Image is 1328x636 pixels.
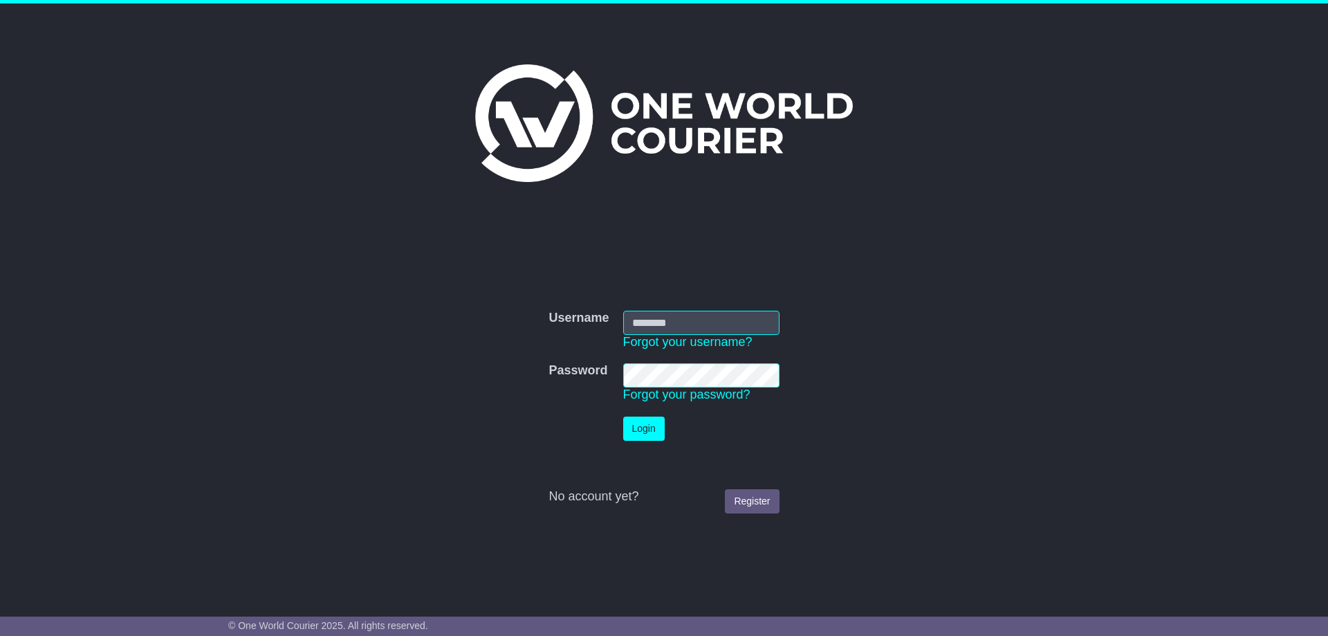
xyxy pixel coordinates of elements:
label: Password [548,363,607,379]
a: Forgot your username? [623,335,753,349]
button: Login [623,417,665,441]
a: Forgot your password? [623,388,750,401]
div: No account yet? [548,489,779,505]
label: Username [548,311,609,326]
a: Register [725,489,779,514]
img: One World [475,64,853,182]
span: © One World Courier 2025. All rights reserved. [228,620,428,631]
